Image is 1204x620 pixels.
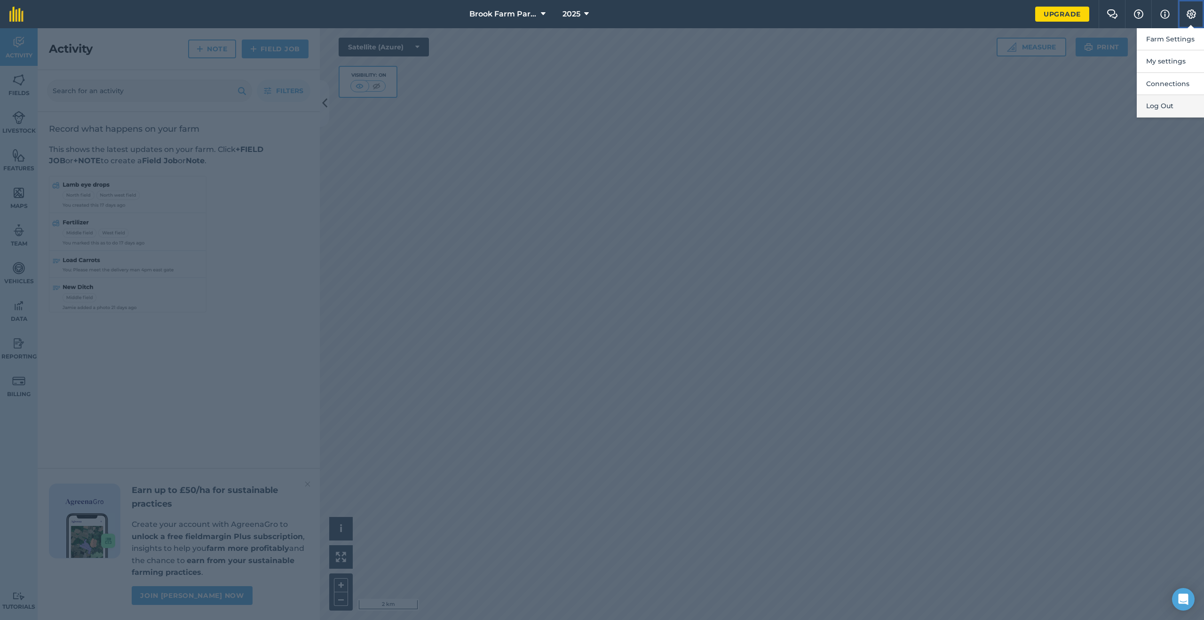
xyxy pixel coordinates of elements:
[9,7,24,22] img: fieldmargin Logo
[1137,50,1204,72] button: My settings
[1137,73,1204,95] button: Connections
[1137,95,1204,117] button: Log Out
[1160,8,1170,20] img: svg+xml;base64,PHN2ZyB4bWxucz0iaHR0cDovL3d3dy53My5vcmcvMjAwMC9zdmciIHdpZHRoPSIxNyIgaGVpZ2h0PSIxNy...
[1172,588,1195,611] div: Open Intercom Messenger
[1035,7,1089,22] a: Upgrade
[1107,9,1118,19] img: Two speech bubbles overlapping with the left bubble in the forefront
[1133,9,1144,19] img: A question mark icon
[1186,9,1197,19] img: A cog icon
[562,8,580,20] span: 2025
[1137,28,1204,50] button: Farm Settings
[469,8,537,20] span: Brook Farm Partnership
